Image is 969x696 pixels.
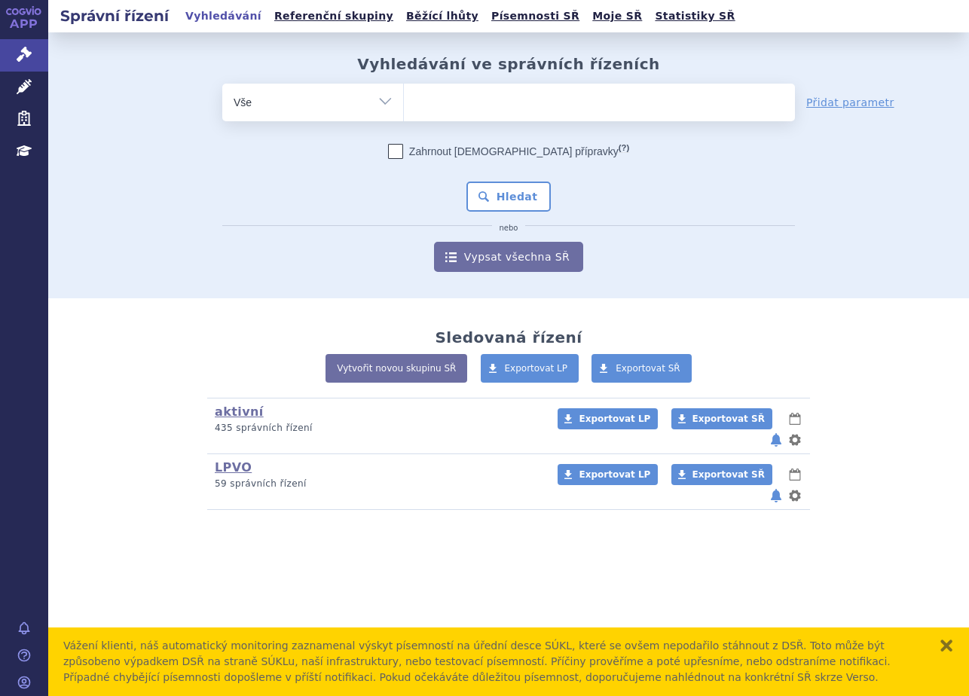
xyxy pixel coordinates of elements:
button: notifikace [769,487,784,505]
button: lhůty [787,466,802,484]
i: nebo [492,224,526,233]
button: lhůty [787,410,802,428]
h2: Správní řízení [48,5,181,26]
p: 59 správních řízení [215,478,538,490]
button: nastavení [787,431,802,449]
a: aktivní [215,404,264,419]
a: Vypsat všechna SŘ [434,242,583,272]
h2: Sledovaná řízení [435,328,582,346]
a: Přidat parametr [806,95,894,110]
a: Exportovat SŘ [671,464,772,485]
abbr: (?) [619,143,629,153]
div: Vážení klienti, náš automatický monitoring zaznamenal výskyt písemností na úřední desce SÚKL, kte... [63,638,924,685]
a: Exportovat SŘ [671,408,772,429]
a: Běžící lhůty [402,6,483,26]
span: Exportovat SŘ [692,469,765,480]
label: Zahrnout [DEMOGRAPHIC_DATA] přípravky [388,144,629,159]
a: Vyhledávání [181,6,266,26]
button: zavřít [939,638,954,653]
button: nastavení [787,487,802,505]
h2: Vyhledávání ve správních řízeních [357,55,660,73]
a: Statistiky SŘ [650,6,739,26]
a: Exportovat SŘ [591,354,692,383]
a: LPVO [215,460,252,475]
a: Exportovat LP [558,464,658,485]
span: Exportovat LP [579,469,650,480]
a: Moje SŘ [588,6,647,26]
a: Exportovat LP [481,354,579,383]
span: Exportovat LP [579,414,650,424]
a: Vytvořit novou skupinu SŘ [326,354,467,383]
button: notifikace [769,431,784,449]
a: Exportovat LP [558,408,658,429]
a: Referenční skupiny [270,6,398,26]
span: Exportovat LP [505,363,568,374]
span: Exportovat SŘ [692,414,765,424]
span: Exportovat SŘ [616,363,680,374]
p: 435 správních řízení [215,422,538,435]
a: Písemnosti SŘ [487,6,584,26]
button: Hledat [466,182,552,212]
